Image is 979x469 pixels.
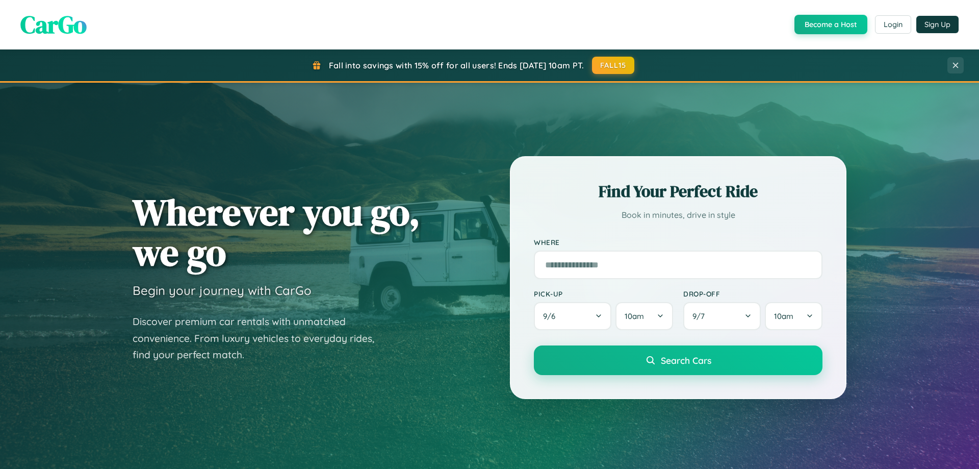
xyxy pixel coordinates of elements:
[774,311,793,321] span: 10am
[534,289,673,298] label: Pick-up
[534,345,822,375] button: Search Cars
[133,313,388,363] p: Discover premium car rentals with unmatched convenience. From luxury vehicles to everyday rides, ...
[625,311,644,321] span: 10am
[794,15,867,34] button: Become a Host
[534,302,611,330] button: 9/6
[683,289,822,298] label: Drop-off
[692,311,710,321] span: 9 / 7
[133,192,420,273] h1: Wherever you go, we go
[329,60,584,70] span: Fall into savings with 15% off for all users! Ends [DATE] 10am PT.
[543,311,560,321] span: 9 / 6
[683,302,761,330] button: 9/7
[615,302,673,330] button: 10am
[20,8,87,41] span: CarGo
[534,238,822,246] label: Where
[133,283,312,298] h3: Begin your journey with CarGo
[592,57,635,74] button: FALL15
[765,302,822,330] button: 10am
[534,208,822,223] p: Book in minutes, drive in style
[875,15,911,34] button: Login
[534,180,822,203] h2: Find Your Perfect Ride
[661,355,711,366] span: Search Cars
[916,16,959,33] button: Sign Up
